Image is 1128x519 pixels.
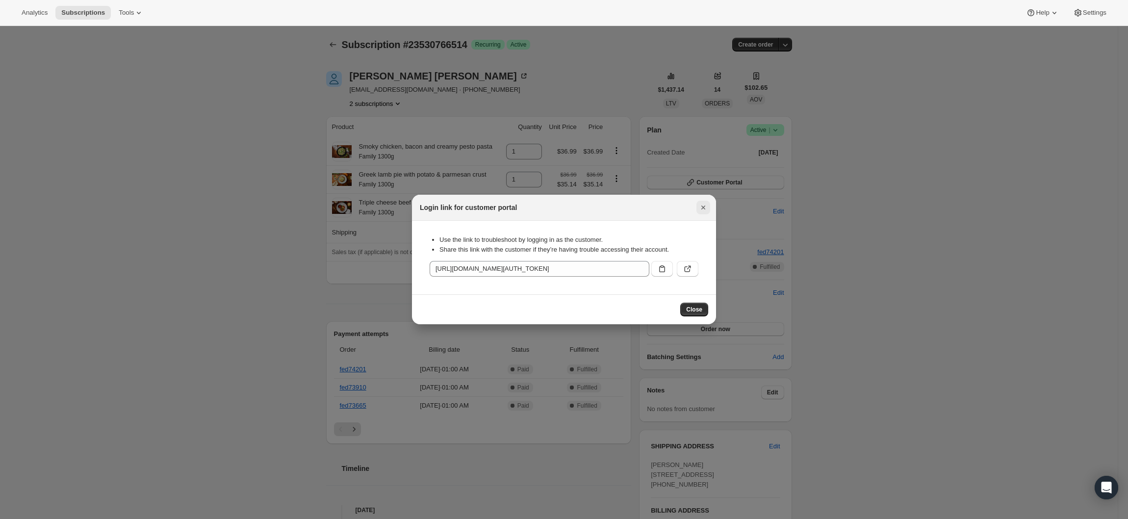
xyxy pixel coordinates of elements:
[1036,9,1049,17] span: Help
[439,235,698,245] li: Use the link to troubleshoot by logging in as the customer.
[119,9,134,17] span: Tools
[420,203,517,212] h2: Login link for customer portal
[113,6,150,20] button: Tools
[686,306,702,313] span: Close
[1095,476,1118,499] div: Open Intercom Messenger
[1020,6,1065,20] button: Help
[1067,6,1112,20] button: Settings
[1083,9,1106,17] span: Settings
[696,201,710,214] button: Close
[439,245,698,255] li: Share this link with the customer if they’re having trouble accessing their account.
[22,9,48,17] span: Analytics
[61,9,105,17] span: Subscriptions
[55,6,111,20] button: Subscriptions
[16,6,53,20] button: Analytics
[680,303,708,316] button: Close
